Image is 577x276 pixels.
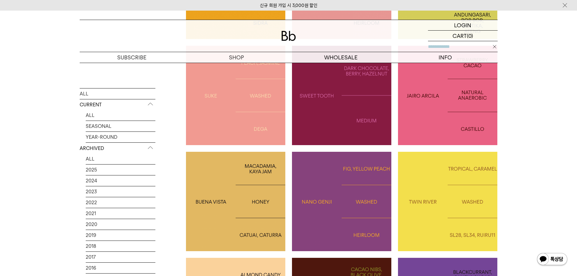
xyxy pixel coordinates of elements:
a: 2022 [86,197,155,208]
img: 로고 [281,31,296,41]
p: LOGIN [454,20,471,30]
p: CURRENT [80,99,155,110]
a: ALL [86,153,155,164]
img: 콜롬비아 하이로 아르실라 EF1 내추럴COLOMBIA JAIRO ARCILA EF1 NATURAL [398,46,497,145]
a: 2021 [86,208,155,218]
a: ALL [80,88,155,99]
p: WHOLESALE [289,52,393,63]
p: INFO [393,52,498,63]
a: 2018 [86,241,155,251]
a: CART (0) [428,31,498,41]
img: 에티오피아 아가로 나노 겐지ETHIOPIA AGARO NANO GENJI #9 [292,152,391,251]
a: 2020 [86,219,155,229]
img: 케냐 트윈 리버 AAKENYA TWIN RIVER AA [398,152,497,251]
p: (0) [467,31,473,41]
a: 신규 회원 가입 시 3,000원 할인 [260,3,317,8]
a: ALL [86,110,155,120]
a: 2025 [86,164,155,175]
a: 2016 [86,262,155,273]
p: ARCHIVED [80,143,155,154]
a: LOGIN [428,20,498,31]
a: 2017 [86,251,155,262]
a: SHOP [184,52,289,63]
img: 카카오톡 채널 1:1 채팅 버튼 [536,252,568,267]
a: SUBSCRIBE [80,52,184,63]
img: 에티오피아 구지 우라가 수케ETHIOPIA GUJI SUKE LOT #5 [186,46,285,145]
img: 과테말라 부에나 비스타 허니GUATEMALA BUENA VISTA HONEY [186,152,285,251]
a: 2024 [86,175,155,186]
a: 2023 [86,186,155,197]
p: CART [453,31,467,41]
a: YEAR-ROUND [86,131,155,142]
a: SEASONAL [86,121,155,131]
img: 스윗 투스SWEET TOOTH [292,46,391,145]
a: 2019 [86,230,155,240]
